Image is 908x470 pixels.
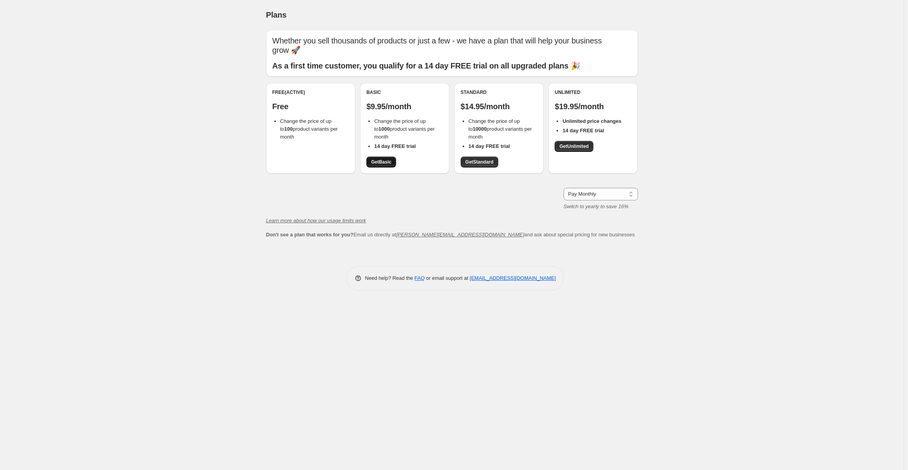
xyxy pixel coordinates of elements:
div: Free (Active) [272,89,349,95]
p: $9.95/month [366,102,443,111]
div: Basic [366,89,443,95]
a: GetStandard [461,157,498,167]
b: 1000 [378,126,390,132]
a: GetBasic [366,157,396,167]
span: Get Standard [465,159,494,165]
span: Need help? Read the [365,275,415,281]
div: Unlimited [555,89,631,95]
a: [PERSON_NAME][EMAIL_ADDRESS][DOMAIN_NAME] [396,232,524,238]
span: Get Basic [371,159,391,165]
b: 14 day FREE trial [374,143,416,149]
span: Get Unlimited [559,143,589,149]
b: Unlimited price changes [562,118,621,124]
b: As a first time customer, you qualify for a 14 day FREE trial on all upgraded plans 🎉 [272,61,580,70]
span: Change the price of up to product variants per month [374,118,435,140]
p: Whether you sell thousands of products or just a few - we have a plan that will help your busines... [272,36,632,55]
span: Plans [266,11,286,19]
b: 14 day FREE trial [562,128,604,133]
a: GetUnlimited [555,141,593,152]
span: Email us directly at and ask about special pricing for new businesses [266,232,635,238]
p: $14.95/month [461,102,537,111]
span: Change the price of up to product variants per month [468,118,532,140]
b: 100 [284,126,293,132]
b: Don't see a plan that works for you? [266,232,353,238]
p: $19.95/month [555,102,631,111]
span: or email support at [425,275,470,281]
a: FAQ [414,275,425,281]
span: Change the price of up to product variants per month [280,118,338,140]
a: Learn more about how our usage limits work [266,218,366,223]
div: Standard [461,89,537,95]
b: 14 day FREE trial [468,143,510,149]
i: Switch to yearly to save 16% [564,203,629,209]
a: [EMAIL_ADDRESS][DOMAIN_NAME] [470,275,556,281]
p: Free [272,102,349,111]
b: 10000 [473,126,487,132]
